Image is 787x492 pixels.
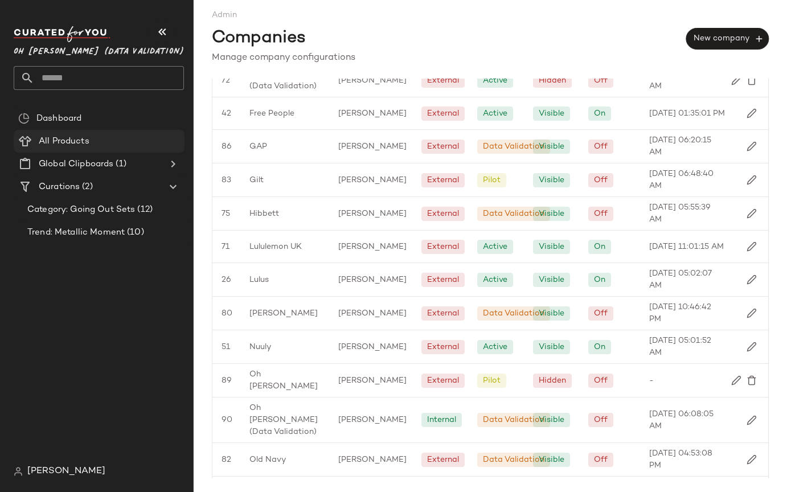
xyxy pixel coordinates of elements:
[222,414,232,426] span: 90
[747,454,757,465] img: svg%3e
[747,274,757,285] img: svg%3e
[14,26,110,42] img: cfy_white_logo.C9jOOHJF.svg
[427,375,459,387] div: External
[747,375,757,386] img: svg%3e
[249,174,264,186] span: Gilt
[27,465,105,478] span: [PERSON_NAME]
[483,307,544,319] div: Data Validation
[747,342,757,352] img: svg%3e
[222,307,232,319] span: 80
[14,39,184,59] span: Oh [PERSON_NAME] (Data Validation)
[249,274,269,286] span: Lulus
[27,203,135,216] span: Category: Going Out Sets
[222,341,230,353] span: 51
[483,414,544,426] div: Data Validation
[427,75,459,87] div: External
[249,141,267,153] span: GAP
[747,108,757,118] img: svg%3e
[338,75,407,87] span: [PERSON_NAME]
[483,174,501,186] div: Pilot
[80,181,92,194] span: (2)
[39,135,89,148] span: All Products
[338,307,407,319] span: [PERSON_NAME]
[249,108,294,120] span: Free People
[222,108,231,120] span: 42
[594,375,608,387] div: Off
[222,141,232,153] span: 86
[222,274,231,286] span: 26
[135,203,153,216] span: (12)
[222,454,231,466] span: 82
[594,241,605,253] div: On
[539,307,564,319] div: Visible
[686,28,769,50] button: New company
[539,75,566,87] div: Hidden
[594,274,605,286] div: On
[539,241,564,253] div: Visible
[539,174,564,186] div: Visible
[338,375,407,387] span: [PERSON_NAME]
[338,174,407,186] span: [PERSON_NAME]
[427,274,459,286] div: External
[594,141,608,153] div: Off
[483,375,501,387] div: Pilot
[594,208,608,220] div: Off
[747,415,757,425] img: svg%3e
[594,454,608,466] div: Off
[222,241,229,253] span: 71
[693,34,762,44] span: New company
[338,414,407,426] span: [PERSON_NAME]
[483,341,507,353] div: Active
[27,226,125,239] span: Trend: Metallic Moment
[747,308,757,318] img: svg%3e
[427,454,459,466] div: External
[539,341,564,353] div: Visible
[649,168,725,192] span: [DATE] 06:48:40 AM
[338,241,407,253] span: [PERSON_NAME]
[649,375,654,387] span: -
[249,341,271,353] span: Nuuly
[539,274,564,286] div: Visible
[649,68,725,92] span: [DATE] 06:37:06 AM
[731,75,741,85] img: svg%3e
[539,414,564,426] div: Visible
[338,208,407,220] span: [PERSON_NAME]
[649,301,725,325] span: [DATE] 10:46:42 PM
[338,141,407,153] span: [PERSON_NAME]
[594,307,608,319] div: Off
[427,141,459,153] div: External
[731,375,741,386] img: svg%3e
[212,51,769,65] div: Manage company configurations
[483,208,544,220] div: Data Validation
[539,141,564,153] div: Visible
[649,408,725,432] span: [DATE] 06:08:05 AM
[249,402,320,438] span: Oh [PERSON_NAME] (Data Validation)
[483,274,507,286] div: Active
[427,241,459,253] div: External
[222,75,230,87] span: 72
[747,141,757,151] img: svg%3e
[594,108,605,120] div: On
[427,341,459,353] div: External
[649,448,725,471] span: [DATE] 04:53:08 PM
[338,108,407,120] span: [PERSON_NAME]
[14,467,23,476] img: svg%3e
[483,141,544,153] div: Data Validation
[539,375,566,387] div: Hidden
[649,268,725,292] span: [DATE] 05:02:07 AM
[39,181,80,194] span: Curations
[338,274,407,286] span: [PERSON_NAME]
[249,454,286,466] span: Old Navy
[249,208,279,220] span: Hibbett
[649,108,725,120] span: [DATE] 01:35:01 PM
[747,208,757,219] img: svg%3e
[594,174,608,186] div: Off
[18,113,30,124] img: svg%3e
[222,174,231,186] span: 83
[483,108,507,120] div: Active
[649,335,725,359] span: [DATE] 05:01:52 AM
[483,75,507,87] div: Active
[338,341,407,353] span: [PERSON_NAME]
[649,241,724,253] span: [DATE] 11:01:15 AM
[747,241,757,252] img: svg%3e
